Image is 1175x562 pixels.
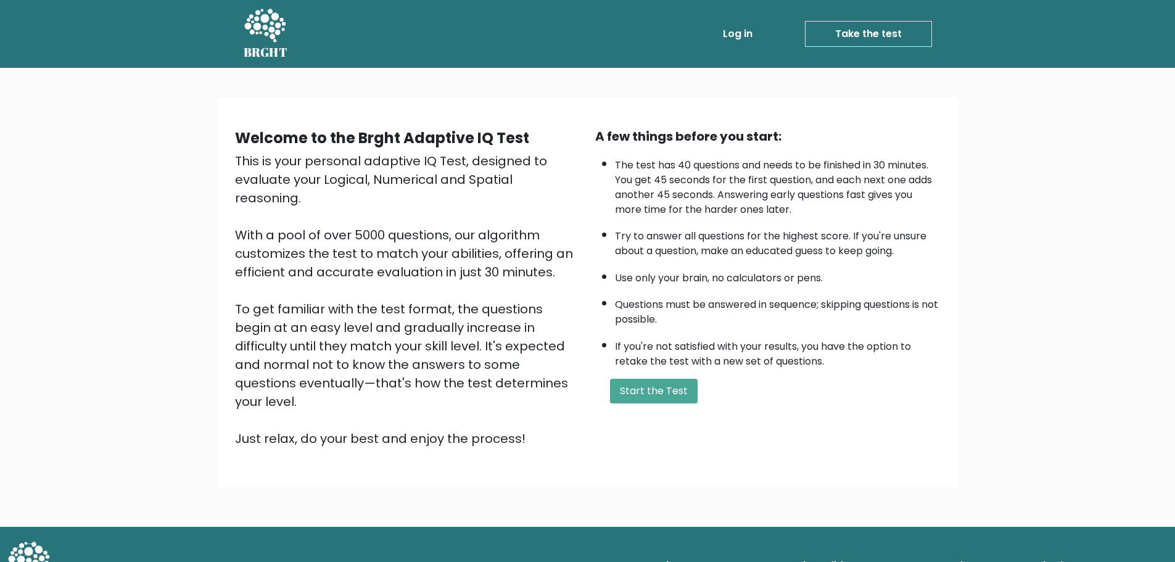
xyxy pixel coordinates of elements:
[595,127,941,146] div: A few things before you start:
[244,5,288,63] a: BRGHT
[615,265,941,286] li: Use only your brain, no calculators or pens.
[615,291,941,327] li: Questions must be answered in sequence; skipping questions is not possible.
[615,152,941,217] li: The test has 40 questions and needs to be finished in 30 minutes. You get 45 seconds for the firs...
[805,21,932,47] a: Take the test
[718,22,757,46] a: Log in
[615,333,941,369] li: If you're not satisfied with your results, you have the option to retake the test with a new set ...
[615,223,941,258] li: Try to answer all questions for the highest score. If you're unsure about a question, make an edu...
[244,45,288,60] h5: BRGHT
[235,152,580,448] div: This is your personal adaptive IQ Test, designed to evaluate your Logical, Numerical and Spatial ...
[235,128,529,148] b: Welcome to the Brght Adaptive IQ Test
[610,379,698,403] button: Start the Test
